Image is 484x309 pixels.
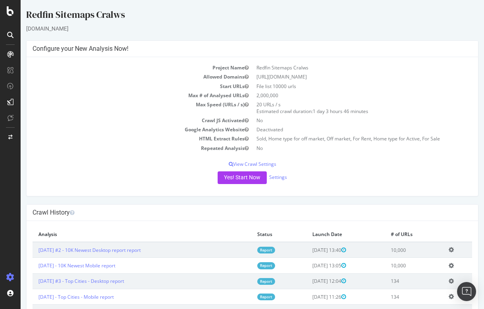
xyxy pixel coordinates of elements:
span: [DATE] 12:04 [292,278,325,284]
td: 134 [364,289,422,305]
a: [DATE] #2 - 10K Newest Desktop report report [18,247,120,253]
a: Report [237,278,254,285]
div: Open Intercom Messenger [457,282,476,301]
td: Allowed Domains [12,72,232,81]
span: [DATE] 13:40 [292,247,325,253]
a: [DATE] #3 - Top Cities - Desktop report [18,278,103,284]
td: Sold, Home type for off market, Off market, For Rent, Home type for Active, For Sale [232,134,452,143]
td: No [232,116,452,125]
td: Crawl JS Activated [12,116,232,125]
h4: Configure your New Analysis Now! [12,45,451,53]
a: Report [237,294,254,300]
th: Analysis [12,227,231,242]
a: [DATE] - 10K Newest Mobile report [18,262,95,269]
a: [DATE] - Top Cities - Mobile report [18,294,93,300]
td: 20 URLs / s Estimated crawl duration: [232,100,452,116]
p: View Crawl Settings [12,161,451,167]
span: 1 day 3 hours 46 minutes [292,108,348,115]
td: Repeated Analysis [12,144,232,153]
td: Max # of Analysed URLs [12,91,232,100]
td: Max Speed (URLs / s) [12,100,232,116]
div: Redfin Sitemaps Cralws [6,8,458,25]
td: Google Analytics Website [12,125,232,134]
a: Report [237,247,254,253]
td: File list 10000 urls [232,82,452,91]
th: # of URLs [364,227,422,242]
td: Start URLs [12,82,232,91]
th: Status [231,227,286,242]
td: Project Name [12,63,232,72]
td: HTML Extract Rules [12,134,232,143]
button: Yes! Start Now [197,171,246,184]
td: [URL][DOMAIN_NAME] [232,72,452,81]
span: [DATE] 13:05 [292,262,325,269]
td: 134 [364,273,422,289]
h4: Crawl History [12,209,451,217]
td: Redfin Sitemaps Cralws [232,63,452,72]
a: Settings [249,174,266,180]
td: 2,000,000 [232,91,452,100]
td: Deactivated [232,125,452,134]
a: Report [237,262,254,269]
td: 10,000 [364,258,422,273]
th: Launch Date [286,227,364,242]
td: No [232,144,452,153]
td: 10,000 [364,242,422,258]
span: [DATE] 11:26 [292,294,325,300]
div: [DOMAIN_NAME] [6,25,458,33]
